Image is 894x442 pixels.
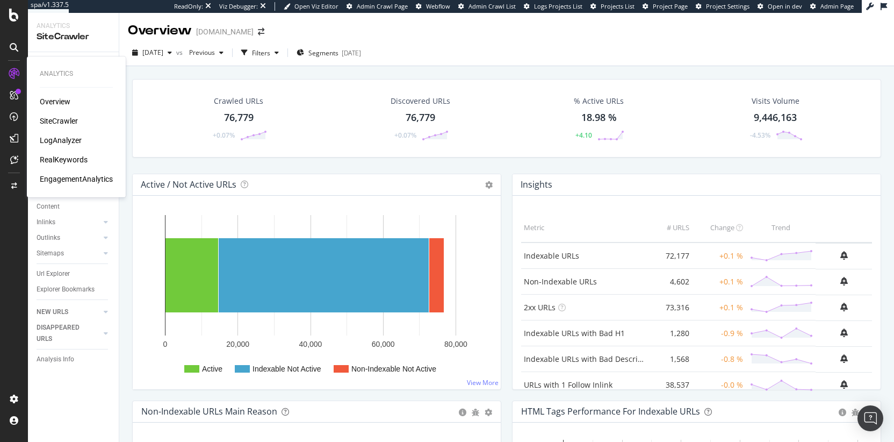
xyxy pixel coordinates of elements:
[521,213,649,243] th: Metric
[852,409,859,416] div: bug
[692,295,746,320] td: +0.1 %
[40,154,88,165] a: RealKeywords
[128,22,192,40] div: Overview
[219,2,258,11] div: Viz Debugger:
[692,269,746,295] td: +0.1 %
[696,2,749,11] a: Project Settings
[37,201,111,212] a: Content
[226,340,249,348] text: 20,000
[649,346,692,372] td: 1,568
[292,44,365,61] button: Segments[DATE]
[214,96,263,106] div: Crawled URLs
[524,328,625,338] a: Indexable URLs with Bad H1
[37,232,100,244] a: Outlinks
[163,340,168,348] text: 0
[485,181,493,189] i: Options
[649,320,692,346] td: 1,280
[128,44,176,61] button: [DATE]
[252,48,270,58] div: Filters
[857,405,883,431] div: Open Intercom Messenger
[185,44,228,61] button: Previous
[840,303,848,311] div: bell-plus
[534,2,582,10] span: Logs Projects List
[649,213,692,243] th: # URLS
[40,135,82,146] a: LogAnalyzer
[524,2,582,11] a: Logs Projects List
[692,243,746,269] td: +0.1 %
[746,213,816,243] th: Trend
[357,2,408,10] span: Admin Crawl Page
[692,346,746,372] td: -0.8 %
[524,380,612,390] a: URLs with 1 Follow Inlink
[459,409,466,416] div: circle-info
[237,44,283,61] button: Filters
[133,204,497,389] svg: A chart.
[485,409,492,416] div: gear
[840,354,848,363] div: bell-plus
[820,2,854,10] span: Admin Page
[258,28,264,35] div: arrow-right-arrow-left
[458,2,516,11] a: Admin Crawl List
[692,372,746,398] td: -0.0 %
[590,2,635,11] a: Projects List
[810,2,854,11] a: Admin Page
[574,96,624,106] div: % Active URLs
[351,365,436,373] text: Non-Indexable Not Active
[752,96,799,106] div: Visits Volume
[649,295,692,320] td: 73,316
[40,174,113,184] div: EngagementAnalytics
[37,268,70,280] div: Url Explorer
[406,111,435,125] div: 76,779
[601,2,635,10] span: Projects List
[416,2,450,11] a: Webflow
[37,284,95,295] div: Explorer Bookmarks
[347,2,408,11] a: Admin Crawl Page
[653,2,688,10] span: Project Page
[37,284,111,295] a: Explorer Bookmarks
[40,96,70,107] a: Overview
[472,409,479,416] div: bug
[524,302,556,312] a: 2xx URLs
[575,131,592,140] div: +4.10
[426,2,450,10] span: Webflow
[840,277,848,286] div: bell-plus
[524,354,657,364] a: Indexable URLs with Bad Description
[37,322,91,345] div: DISAPPEARED URLS
[37,201,60,212] div: Content
[706,2,749,10] span: Project Settings
[37,217,100,228] a: Inlinks
[581,111,617,125] div: 18.98 %
[37,322,100,345] a: DISAPPEARED URLS
[294,2,338,10] span: Open Viz Editor
[37,248,64,259] div: Sitemaps
[284,2,338,11] a: Open Viz Editor
[213,131,235,140] div: +0.07%
[253,365,321,373] text: Indexable Not Active
[467,378,499,387] a: View More
[37,217,55,228] div: Inlinks
[391,96,450,106] div: Discovered URLs
[37,248,100,259] a: Sitemaps
[444,340,467,348] text: 80,000
[299,340,322,348] text: 40,000
[37,354,74,365] div: Analysis Info
[40,116,78,126] div: SiteCrawler
[185,48,215,57] span: Previous
[840,251,848,260] div: bell-plus
[649,372,692,398] td: 38,537
[758,2,802,11] a: Open in dev
[308,48,338,58] span: Segments
[37,232,60,244] div: Outlinks
[750,131,770,140] div: -4.53%
[649,269,692,295] td: 4,602
[202,365,222,373] text: Active
[840,380,848,389] div: bell-plus
[649,243,692,269] td: 72,177
[342,48,361,58] div: [DATE]
[37,31,110,43] div: SiteCrawler
[521,177,552,192] h4: Insights
[524,251,579,261] a: Indexable URLs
